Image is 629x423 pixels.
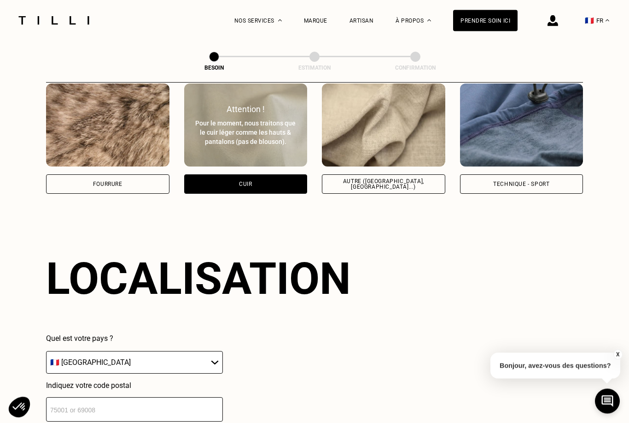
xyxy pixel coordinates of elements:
[184,84,308,167] img: Tilli retouche vos vêtements en Cuir
[322,84,445,167] img: Tilli retouche vos vêtements en Autre (coton, jersey...)
[613,350,622,360] button: X
[268,65,361,71] div: Estimation
[585,16,594,25] span: 🇫🇷
[239,182,252,187] div: Cuir
[46,334,223,343] p: Quel est votre pays ?
[369,65,461,71] div: Confirmation
[490,353,620,379] p: Bonjour, avez-vous des questions?
[46,398,223,422] input: 75001 or 69008
[460,84,583,167] img: Tilli retouche vos vêtements en Technique - Sport
[46,84,169,167] img: Tilli retouche vos vêtements en Fourrure
[278,19,282,22] img: Menu déroulant
[168,65,260,71] div: Besoin
[46,253,351,305] div: Localisation
[330,179,437,190] div: Autre ([GEOGRAPHIC_DATA], [GEOGRAPHIC_DATA]...)
[46,381,223,390] p: Indiquez votre code postal
[493,182,549,187] div: Technique - Sport
[93,182,122,187] div: Fourrure
[427,19,431,22] img: Menu déroulant à propos
[606,19,609,22] img: menu déroulant
[194,105,297,114] div: Attention !
[194,119,297,147] div: Pour le moment, nous traitons que le cuir léger comme les hauts & pantalons (pas de blouson).
[547,15,558,26] img: icône connexion
[15,16,93,25] img: Logo du service de couturière Tilli
[304,18,327,24] a: Marque
[349,18,374,24] a: Artisan
[453,10,518,31] a: Prendre soin ici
